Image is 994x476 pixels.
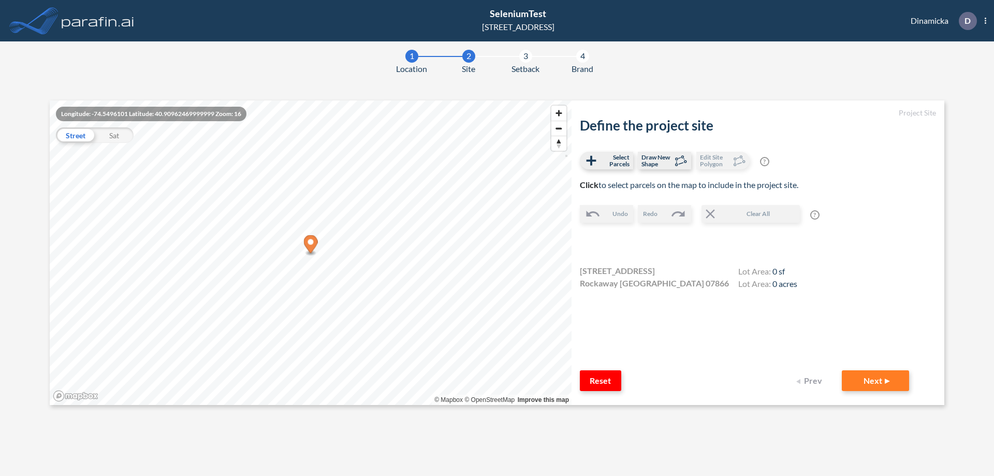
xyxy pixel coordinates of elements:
div: 4 [576,50,589,63]
span: Draw New Shape [641,154,672,167]
span: Edit Site Polygon [700,154,730,167]
button: Prev [790,370,831,391]
a: Mapbox [434,396,463,403]
span: Rockaway [GEOGRAPHIC_DATA] 07866 [580,277,729,290]
button: Zoom out [551,121,566,136]
h4: Lot Area: [738,266,797,279]
button: Reset bearing to north [551,136,566,151]
span: Brand [572,63,593,75]
p: D [964,16,971,25]
a: Improve this map [518,396,569,403]
span: Undo [612,209,628,219]
span: 0 sf [772,266,785,276]
span: to select parcels on the map to include in the project site. [580,180,798,190]
div: Sat [95,127,134,143]
canvas: Map [50,100,572,405]
a: OpenStreetMap [464,396,515,403]
div: 2 [462,50,475,63]
span: ? [810,210,820,220]
button: Redo [638,205,691,223]
button: Next [842,370,909,391]
h4: Lot Area: [738,279,797,291]
span: [STREET_ADDRESS] [580,265,655,277]
div: Street [56,127,95,143]
div: Longitude: -74.5496101 Latitude: 40.90962469999999 Zoom: 16 [56,107,246,121]
span: Redo [643,209,657,219]
div: Dinamicka [895,12,986,30]
h2: Define the project site [580,118,936,134]
span: Select Parcels [599,154,630,167]
a: Mapbox homepage [53,390,98,402]
div: [STREET_ADDRESS] [482,21,554,33]
span: SeleniumTest [490,8,546,19]
img: logo [60,10,136,31]
b: Click [580,180,598,190]
div: Map marker [304,235,318,256]
button: Zoom in [551,106,566,121]
button: Undo [580,205,633,223]
span: Location [396,63,427,75]
button: Clear All [701,205,800,223]
span: Clear All [718,209,799,219]
div: 3 [519,50,532,63]
div: 1 [405,50,418,63]
span: Site [462,63,475,75]
h5: Project Site [580,109,936,118]
button: Reset [580,370,621,391]
span: Setback [511,63,539,75]
span: 0 acres [772,279,797,289]
span: ? [760,157,769,166]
